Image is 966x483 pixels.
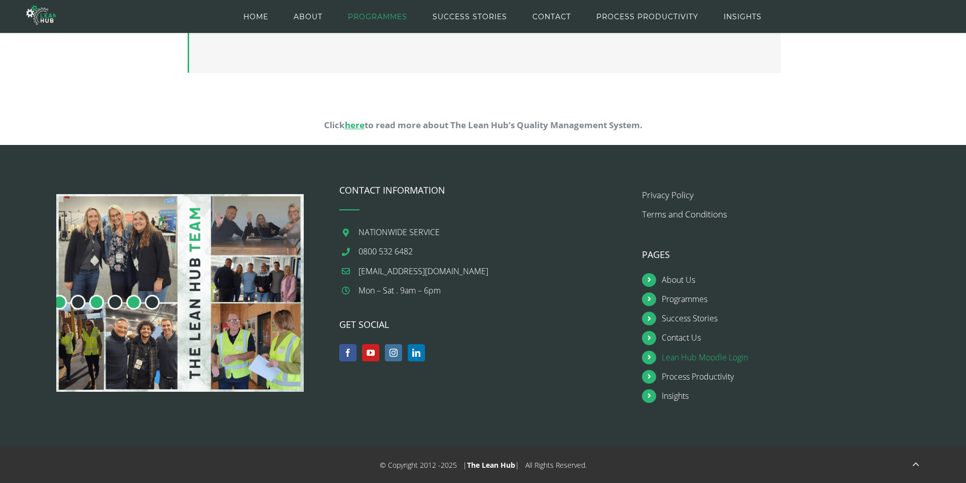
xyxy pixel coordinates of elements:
a: Privacy Policy [642,189,694,201]
a: Terms and Conditions [642,208,727,220]
a: Success Stories [662,312,931,325]
a: LinkedIn [408,344,425,361]
a: Instagram [385,344,402,361]
span: NATIONWIDE SERVICE [359,227,440,238]
h4: GET SOCIAL [339,320,627,329]
a: Insights [662,389,931,403]
h4: CONTACT INFORMATION [339,185,627,195]
a: The Lean Hub [467,460,515,470]
a: Lean Hub Moodle Login [662,351,931,364]
a: Programmes [662,292,931,306]
img: The Lean Hub | Optimising productivity with Lean Logo [26,1,56,29]
a: 0800 532 6482 [359,245,627,258]
a: [EMAIL_ADDRESS][DOMAIN_NAME] [359,265,627,278]
a: Process Productivity [662,370,931,384]
div: Mon – Sat . 9am – 6pm [359,284,627,298]
h4: PAGES [642,250,930,259]
a: here [345,119,365,131]
a: Contact Us [662,331,931,345]
a: YouTube [362,344,379,361]
a: About Us [662,273,931,287]
div: © Copyright 2012 - 2025 | | All Rights Reserved. [380,457,587,473]
strong: Click to read more about The Lean Hub’s Quality Management System [324,119,640,131]
a: Facebook [339,344,356,361]
strong: . [640,119,642,131]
